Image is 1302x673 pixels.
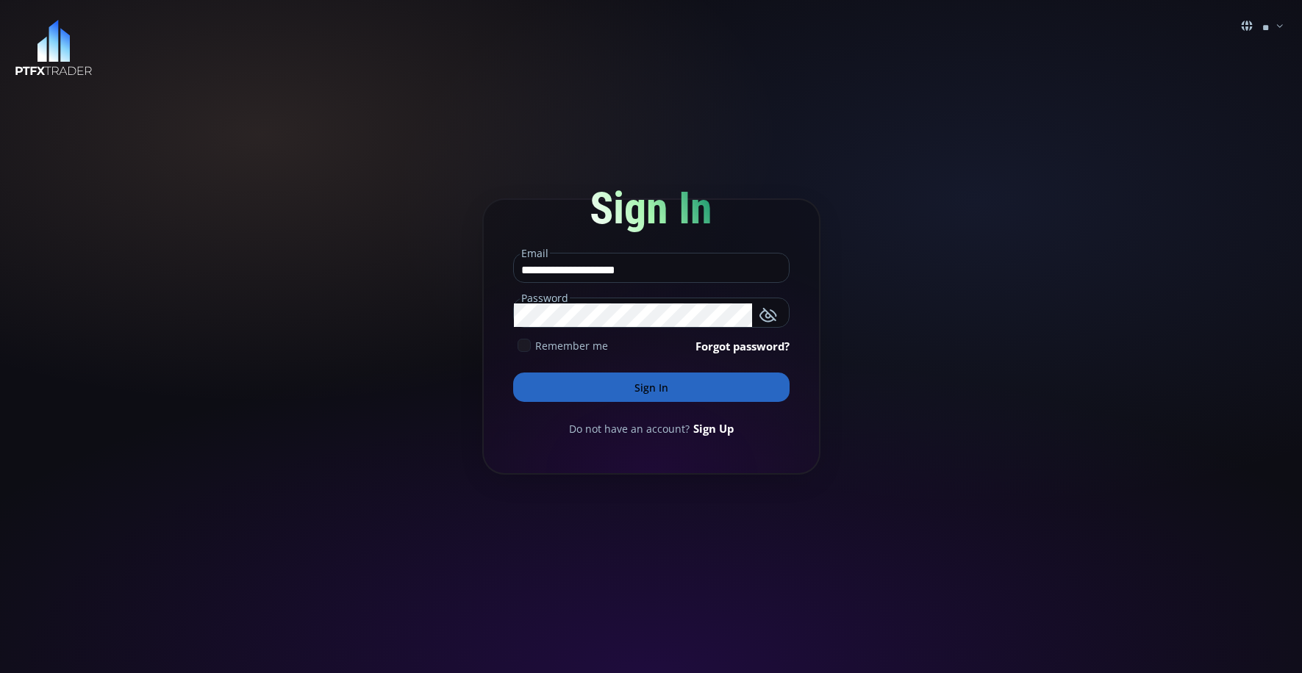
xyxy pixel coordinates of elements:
[695,338,790,354] a: Forgot password?
[513,420,790,436] div: Do not have an account?
[15,20,93,76] img: LOGO
[535,338,608,353] span: Remember me
[590,182,712,234] span: Sign In
[513,373,790,402] button: Sign In
[693,420,734,436] a: Sign Up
